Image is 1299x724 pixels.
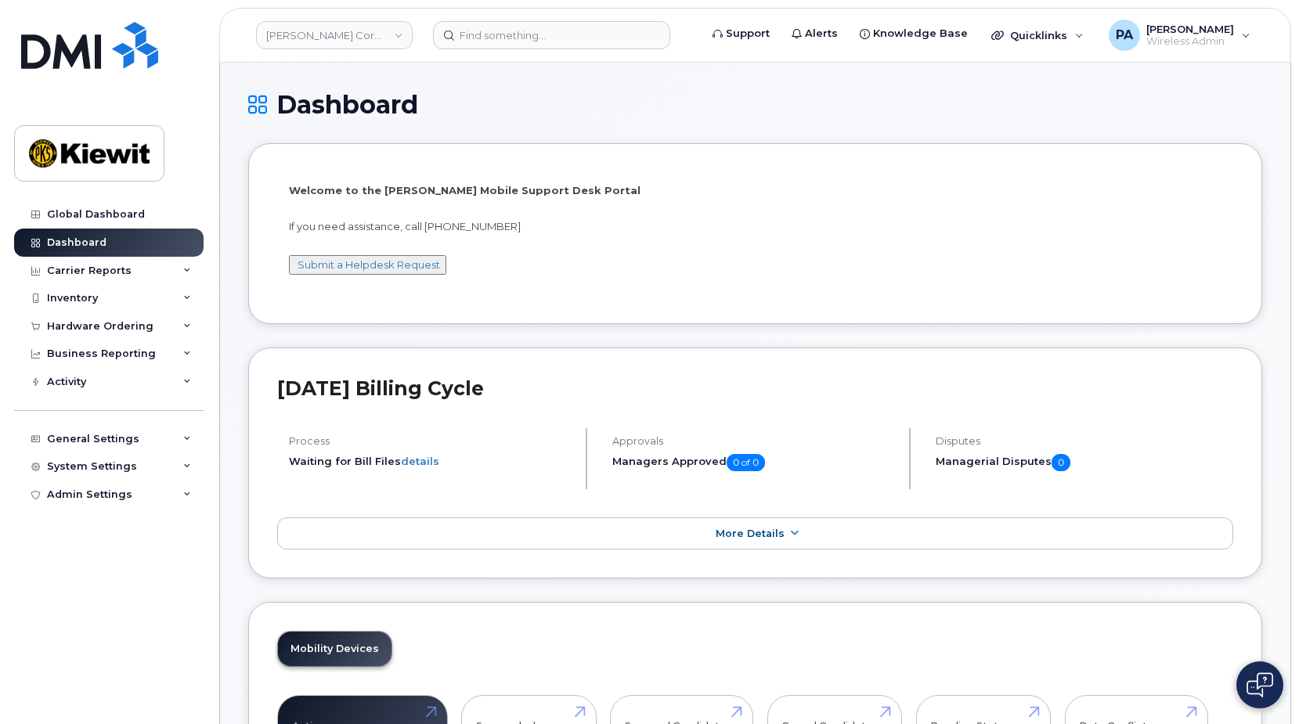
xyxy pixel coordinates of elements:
h4: Approvals [612,435,896,447]
h5: Managers Approved [612,454,896,471]
a: details [401,455,439,467]
span: 0 [1052,454,1070,471]
h1: Dashboard [248,91,1262,118]
button: Submit a Helpdesk Request [289,255,446,275]
span: 0 of 0 [727,454,765,471]
p: If you need assistance, call [PHONE_NUMBER] [289,219,1221,234]
a: Mobility Devices [278,632,392,666]
h4: Process [289,435,572,447]
p: Welcome to the [PERSON_NAME] Mobile Support Desk Portal [289,183,1221,198]
img: Open chat [1247,672,1273,697]
li: Waiting for Bill Files [289,454,572,469]
h2: [DATE] Billing Cycle [277,376,1233,400]
a: Submit a Helpdesk Request [298,258,440,271]
span: More Details [716,528,785,539]
h4: Disputes [936,435,1233,447]
h5: Managerial Disputes [936,454,1233,471]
